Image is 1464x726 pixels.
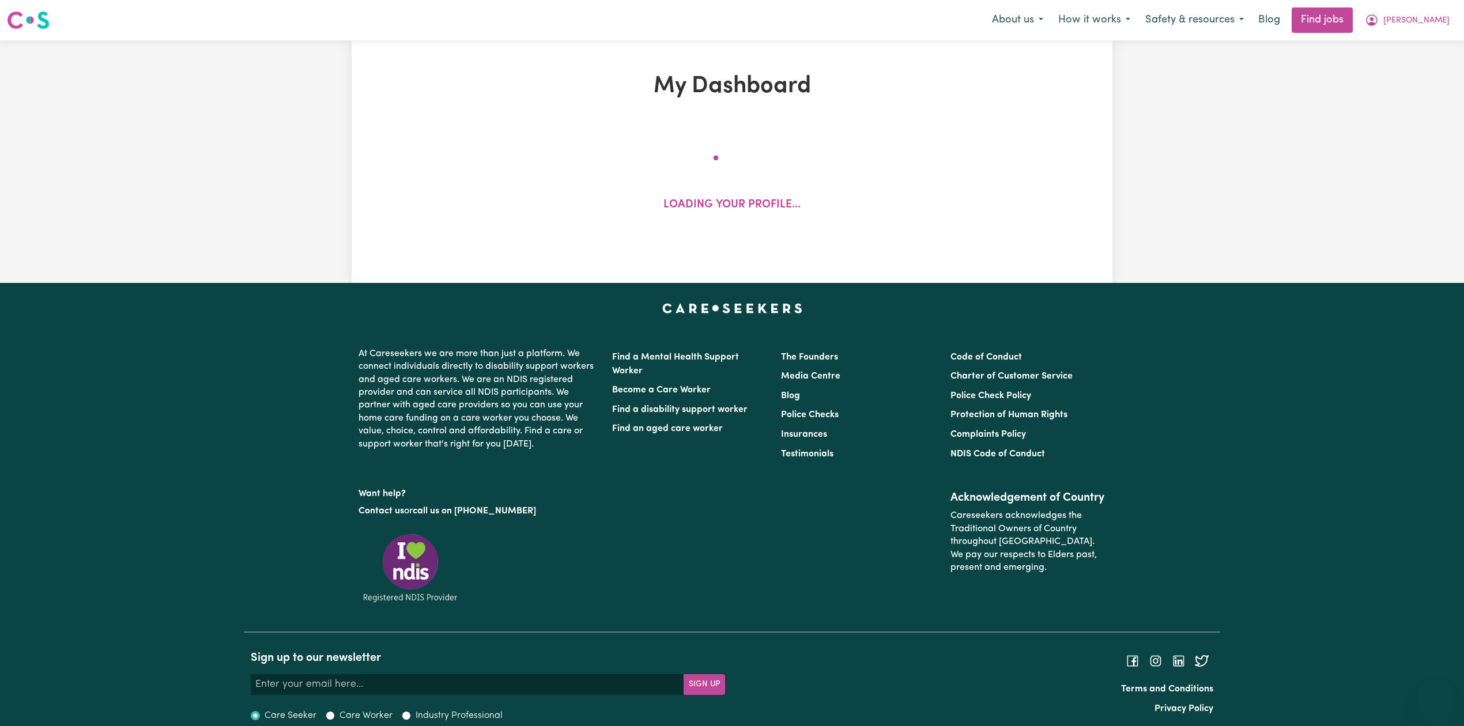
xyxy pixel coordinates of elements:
a: The Founders [781,353,838,362]
a: Find jobs [1292,7,1353,33]
a: Complaints Policy [950,430,1026,439]
button: My Account [1357,8,1457,32]
h2: Acknowledgement of Country [950,491,1105,505]
button: Safety & resources [1138,8,1251,32]
a: Find a Mental Health Support Worker [612,353,739,376]
a: call us on [PHONE_NUMBER] [413,506,536,516]
a: Follow Careseekers on Facebook [1126,656,1139,665]
p: Loading your profile... [663,197,801,214]
h2: Sign up to our newsletter [251,651,725,665]
input: Enter your email here... [251,674,684,695]
label: Care Seeker [265,709,316,723]
a: Blog [781,391,800,400]
label: Care Worker [339,709,393,723]
button: About us [984,8,1051,32]
img: Registered NDIS provider [359,532,462,604]
a: Terms and Conditions [1121,685,1213,694]
iframe: Button to launch messaging window [1418,680,1455,717]
p: At Careseekers we are more than just a platform. We connect individuals directly to disability su... [359,343,598,455]
a: Charter of Customer Service [950,372,1073,381]
a: Media Centre [781,372,840,381]
a: Testimonials [781,449,833,459]
p: Want help? [359,483,598,500]
a: Privacy Policy [1154,704,1213,713]
p: or [359,500,598,522]
label: Industry Professional [416,709,503,723]
a: Blog [1251,7,1287,33]
p: Careseekers acknowledges the Traditional Owners of Country throughout [GEOGRAPHIC_DATA]. We pay o... [950,505,1105,578]
a: Protection of Human Rights [950,410,1067,419]
a: Police Check Policy [950,391,1031,400]
a: Contact us [359,506,404,516]
a: Careseekers home page [662,304,802,313]
a: Insurances [781,430,827,439]
button: How it works [1051,8,1138,32]
a: Find an aged care worker [612,424,723,433]
a: Code of Conduct [950,353,1022,362]
span: [PERSON_NAME] [1383,14,1450,27]
a: Follow Careseekers on LinkedIn [1172,656,1186,665]
a: Follow Careseekers on Twitter [1195,656,1209,665]
h1: My Dashboard [485,73,979,100]
button: Subscribe [684,674,725,695]
img: Careseekers logo [7,10,50,31]
a: Careseekers logo [7,7,50,33]
a: Find a disability support worker [612,405,748,414]
a: Become a Care Worker [612,385,711,395]
a: Police Checks [781,410,839,419]
a: NDIS Code of Conduct [950,449,1045,459]
a: Follow Careseekers on Instagram [1149,656,1163,665]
